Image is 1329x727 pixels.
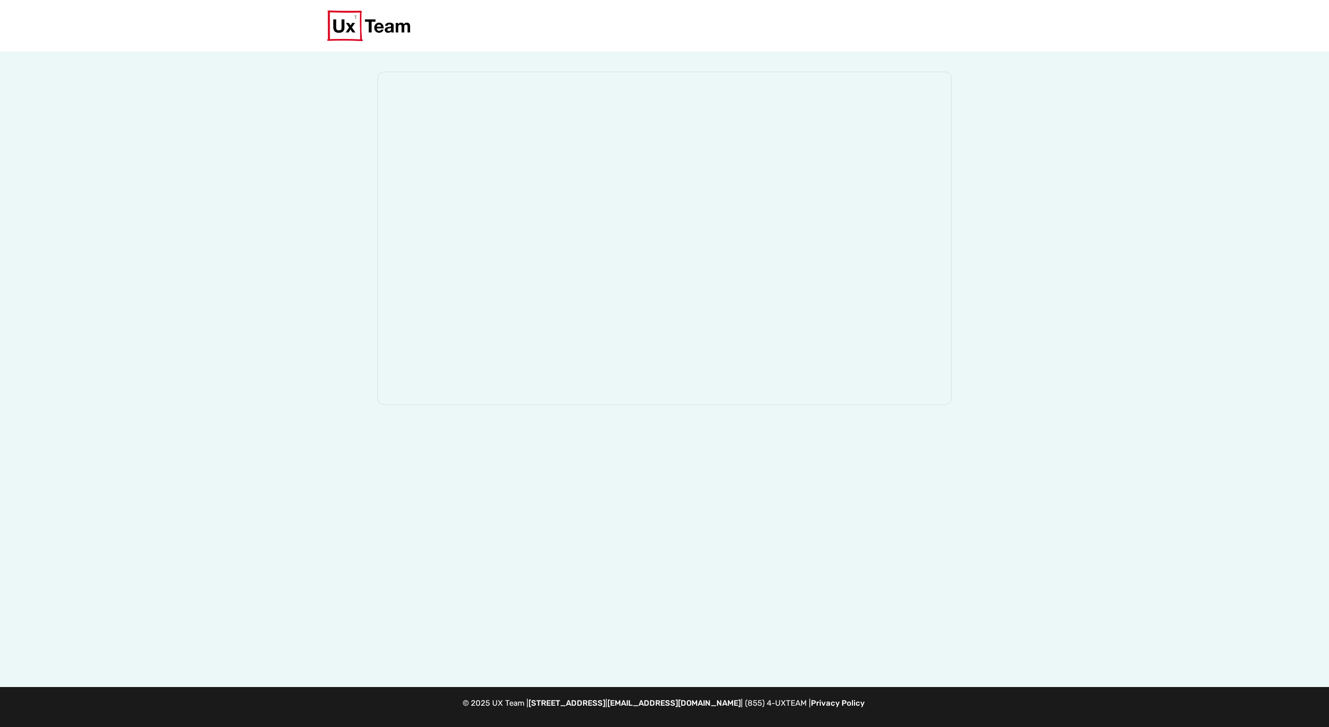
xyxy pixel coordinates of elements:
[463,698,867,708] span: © 2025 UX Team | | | (855) 4-UXTEAM |
[607,698,741,708] a: [EMAIL_ADDRESS][DOMAIN_NAME]
[528,698,605,708] a: [STREET_ADDRESS]
[378,72,951,405] iframe: 77c797bc
[327,10,410,41] img: UX Team
[811,698,865,708] a: Privacy Policy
